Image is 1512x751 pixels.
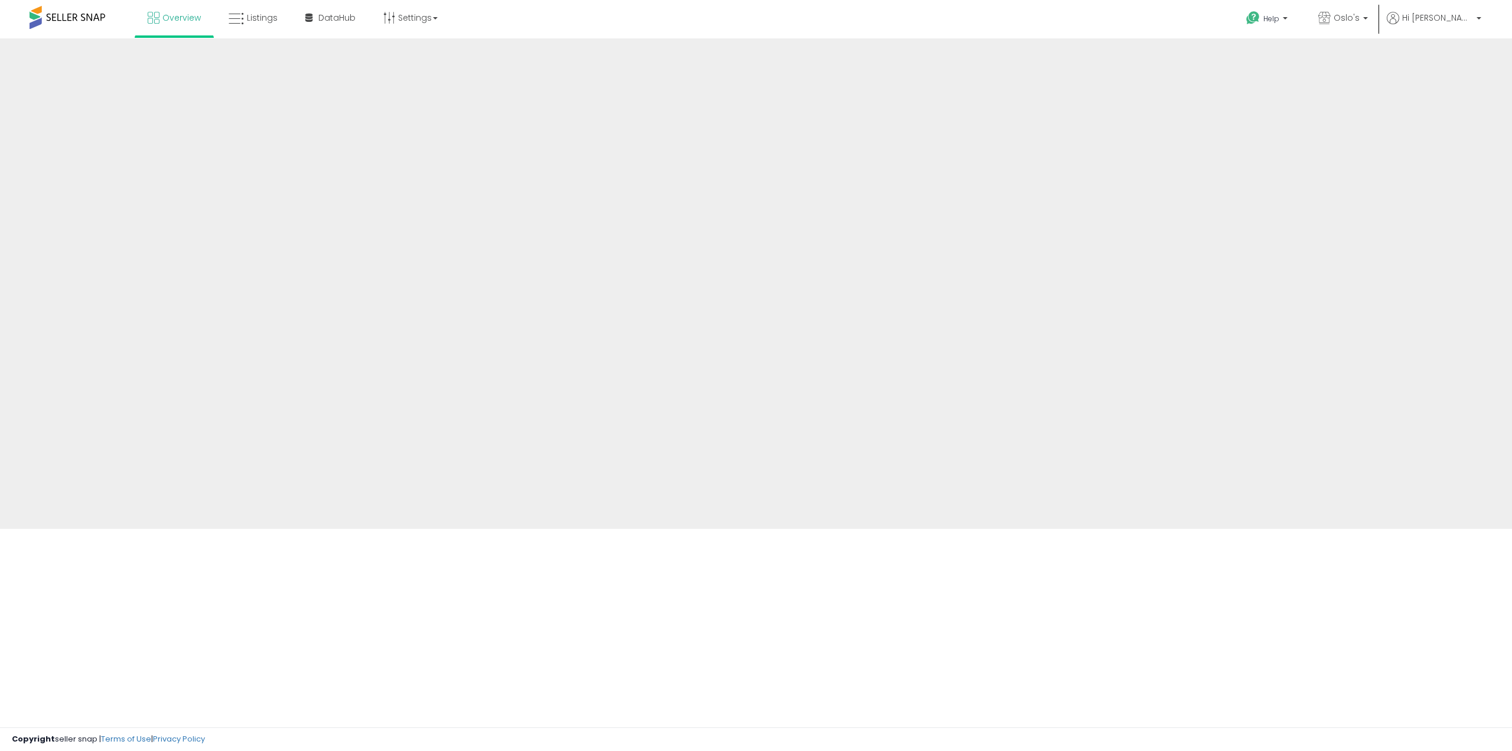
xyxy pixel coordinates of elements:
span: Hi [PERSON_NAME] [1402,12,1473,24]
a: Hi [PERSON_NAME] [1387,12,1481,38]
a: Help [1237,2,1299,38]
span: Help [1263,14,1279,24]
span: DataHub [318,12,356,24]
span: Listings [247,12,278,24]
i: Get Help [1246,11,1260,25]
span: Oslo's [1334,12,1360,24]
span: Overview [162,12,201,24]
